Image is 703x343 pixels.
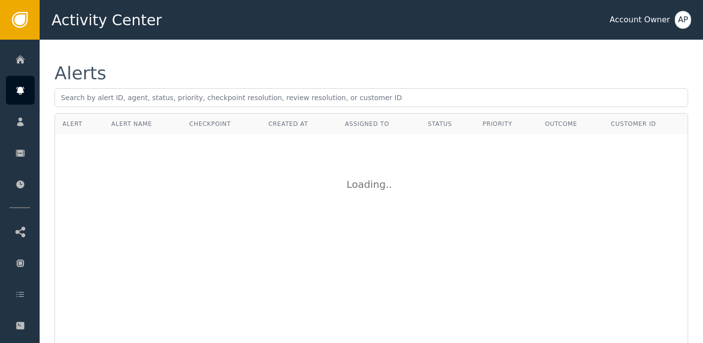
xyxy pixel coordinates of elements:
[189,119,254,128] div: Checkpoint
[609,14,670,26] div: Account Owner
[111,119,174,128] div: Alert Name
[54,88,688,107] input: Search by alert ID, agent, status, priority, checkpoint resolution, review resolution, or custome...
[52,9,162,31] span: Activity Center
[675,11,691,29] button: AP
[428,119,468,128] div: Status
[611,119,680,128] div: Customer ID
[347,177,396,192] div: Loading ..
[269,119,330,128] div: Created At
[54,64,106,82] div: Alerts
[483,119,530,128] div: Priority
[545,119,596,128] div: Outcome
[62,119,97,128] div: Alert
[345,119,413,128] div: Assigned To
